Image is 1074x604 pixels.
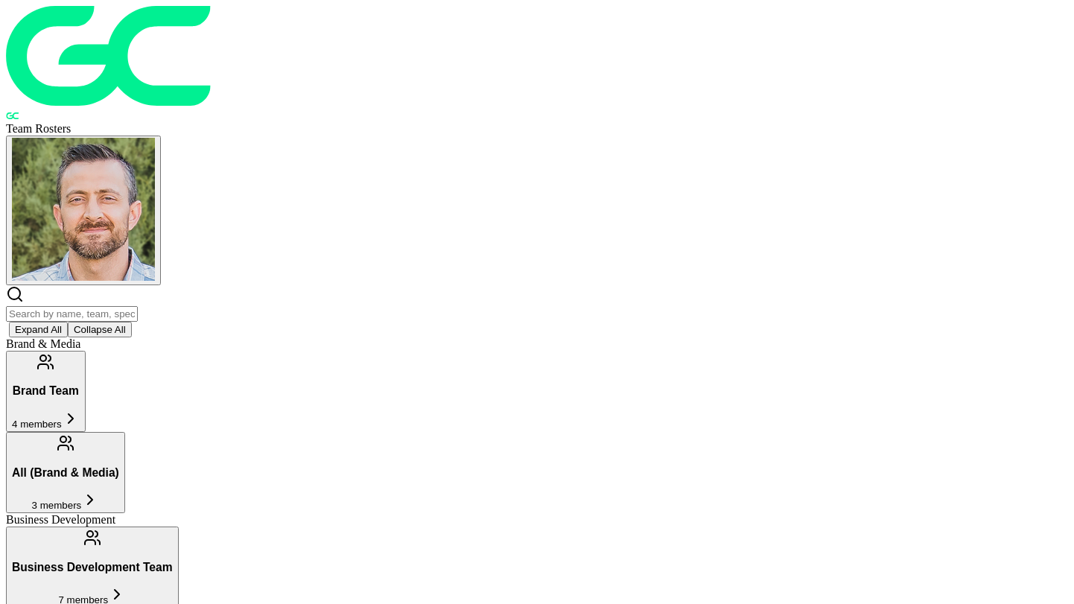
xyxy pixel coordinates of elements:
[12,561,173,574] h3: Business Development Team
[68,322,132,337] button: Collapse All
[6,337,80,350] span: Brand & Media
[6,351,86,432] button: Brand Team4 members
[12,419,62,430] span: 4 members
[6,432,125,513] button: All (Brand & Media)3 members
[32,500,82,511] span: 3 members
[6,122,71,135] span: Team Rosters
[12,466,119,480] h3: All (Brand & Media)
[6,306,138,322] input: Search by name, team, specialty, or title...
[9,322,68,337] button: Expand All
[6,513,115,526] span: Business Development
[12,384,80,398] h3: Brand Team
